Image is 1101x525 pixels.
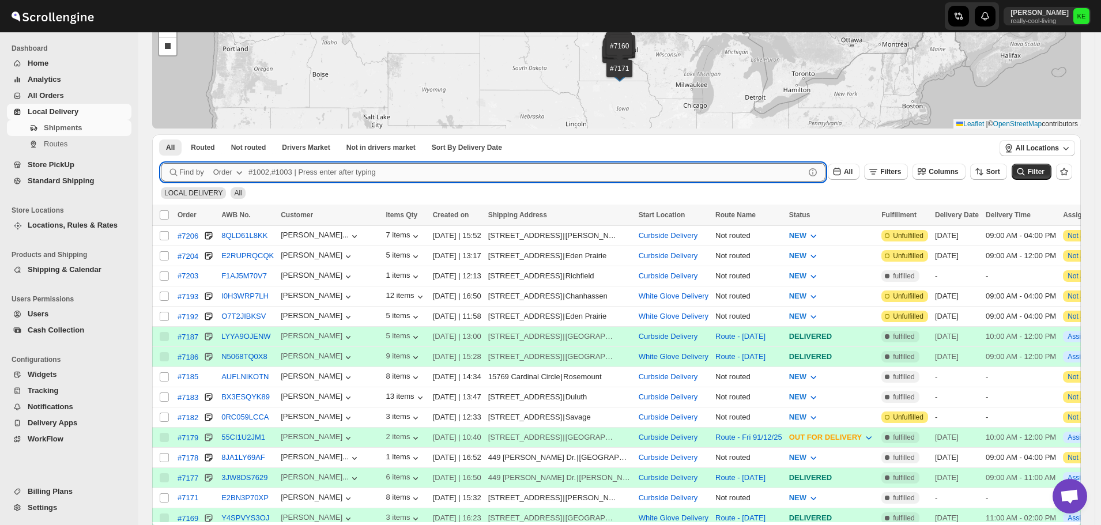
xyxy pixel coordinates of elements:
[993,120,1042,128] a: OpenStreetMap
[234,189,242,197] span: All
[639,433,698,441] button: Curbside Delivery
[178,391,198,403] button: #7183
[488,211,547,219] span: Shipping Address
[488,250,632,262] div: |
[28,326,84,334] span: Cash Collection
[880,168,901,176] span: Filters
[28,370,56,379] span: Widgets
[178,411,198,423] button: #7182
[28,402,73,411] span: Notifications
[178,271,198,280] button: #7203
[7,71,131,88] button: Analytics
[386,493,421,504] button: 8 items
[488,230,563,241] div: [STREET_ADDRESS]
[7,120,131,136] button: Shipments
[986,120,988,128] span: |
[929,168,958,176] span: Columns
[639,312,708,320] button: White Glove Delivery
[986,270,1056,282] div: -
[1010,8,1069,17] p: [PERSON_NAME]
[639,251,698,260] button: Curbside Delivery
[178,512,198,524] button: #7169
[782,489,826,507] button: NEW
[224,139,273,156] button: Unrouted
[844,168,853,176] span: All
[386,231,421,242] button: 7 items
[282,143,330,152] span: Drivers Market
[221,372,269,381] button: AUFLNIKOTN
[715,270,782,282] div: Not routed
[782,307,826,326] button: NEW
[639,211,685,219] span: Start Location
[7,55,131,71] button: Home
[281,493,354,504] button: [PERSON_NAME]
[178,493,198,502] div: #7171
[386,432,421,444] button: 2 items
[221,433,265,441] button: 55CI1U2JM1
[386,331,421,343] div: 5 items
[1010,17,1069,24] p: really-cool-living
[715,433,782,441] button: Route - Fri 91/12/25
[281,271,354,282] button: [PERSON_NAME]
[611,69,628,82] img: Marker
[386,251,421,262] div: 5 items
[607,55,624,67] img: Marker
[28,503,57,512] span: Settings
[281,251,354,262] button: [PERSON_NAME]
[281,231,360,242] button: [PERSON_NAME]...
[789,312,806,320] span: NEW
[221,392,270,401] button: BX3ESQYK89
[7,431,131,447] button: WorkFlow
[221,292,269,300] button: I0H3WRP7LH
[7,262,131,278] button: Shipping & Calendar
[178,413,198,422] div: #7182
[935,211,979,219] span: Delivery Date
[715,290,782,302] div: Not routed
[178,454,198,462] div: #7178
[1053,479,1087,513] div: Open chat
[281,352,354,363] div: [PERSON_NAME]
[7,415,131,431] button: Delivery Apps
[639,231,698,240] button: Curbside Delivery
[221,332,270,341] button: LYYA9OJENW
[281,513,354,524] div: [PERSON_NAME]
[1068,333,1096,341] button: Assigned
[639,493,698,502] button: Curbside Delivery
[386,311,421,323] button: 5 items
[565,290,608,302] div: Chanhassen
[7,306,131,322] button: Users
[1068,353,1096,361] button: Assigned
[610,48,628,61] img: Marker
[178,211,197,219] span: Order
[281,452,360,464] button: [PERSON_NAME]...
[221,312,266,320] button: O7T2JIBKSV
[935,230,979,241] div: [DATE]
[386,412,421,424] button: 3 items
[614,44,631,57] img: Marker
[639,453,698,462] button: Curbside Delivery
[231,143,266,152] span: Not routed
[28,91,64,100] span: All Orders
[789,292,806,300] span: NEW
[178,232,198,240] div: #7206
[986,168,1000,176] span: Sort
[488,230,632,241] div: |
[12,206,133,215] span: Store Locations
[281,231,349,239] div: [PERSON_NAME]...
[715,250,782,262] div: Not routed
[7,500,131,516] button: Settings
[613,48,631,61] img: Marker
[715,473,766,482] button: Route - [DATE]
[614,50,631,63] img: Marker
[611,50,628,62] img: Marker
[1000,140,1075,156] button: All Locations
[178,433,198,442] div: #7179
[386,271,421,282] button: 1 items
[281,432,354,444] button: [PERSON_NAME]
[425,139,509,156] button: SortByDeliveryDate
[178,432,198,443] button: #7179
[178,472,198,484] button: #7177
